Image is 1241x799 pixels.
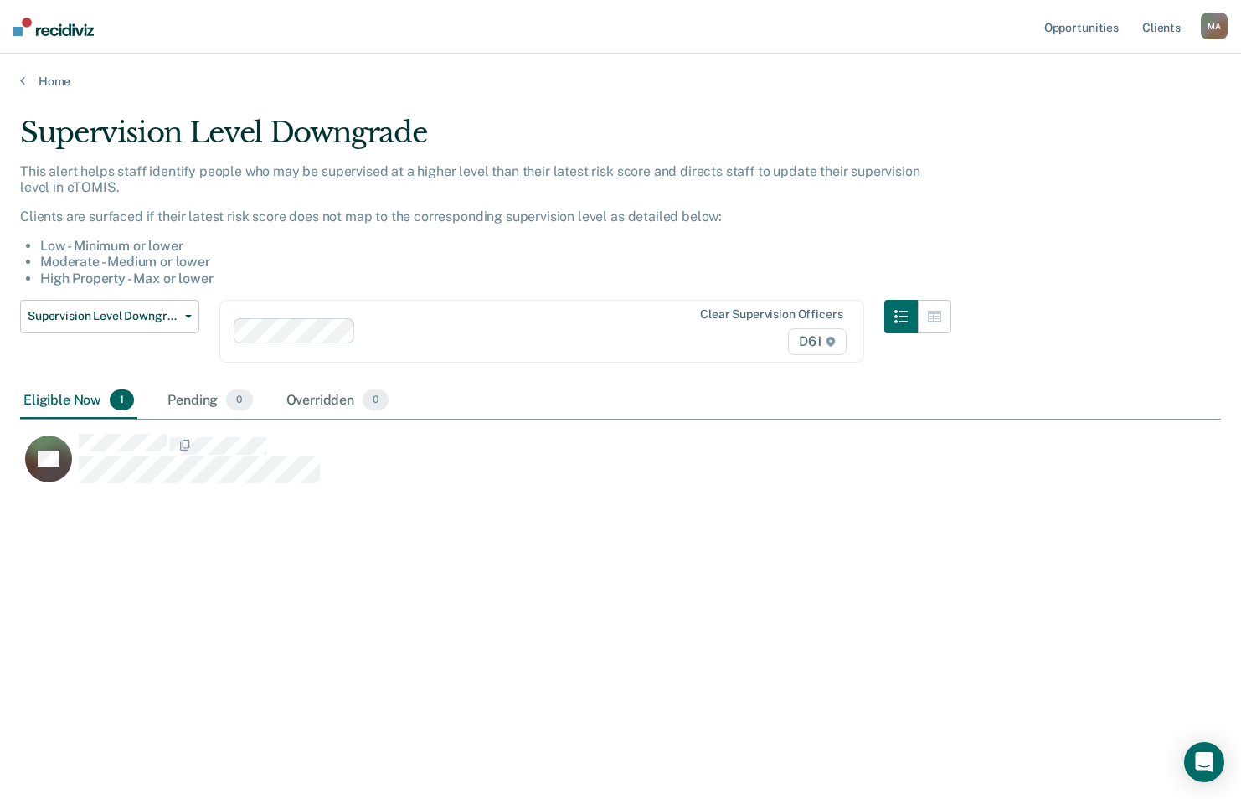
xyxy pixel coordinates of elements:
[1184,742,1224,782] div: Open Intercom Messenger
[40,254,951,270] li: Moderate - Medium or lower
[164,383,255,420] div: Pending0
[40,271,951,286] li: High Property - Max or lower
[1201,13,1228,39] button: MA
[700,307,842,322] div: Clear supervision officers
[20,74,1221,89] a: Home
[283,383,393,420] div: Overridden0
[20,209,951,224] p: Clients are surfaced if their latest risk score does not map to the corresponding supervision lev...
[40,238,951,254] li: Low - Minimum or lower
[20,433,1071,500] div: CaseloadOpportunityCell-00643398
[13,18,94,36] img: Recidiviz
[20,116,951,163] div: Supervision Level Downgrade
[110,389,134,411] span: 1
[1201,13,1228,39] div: M A
[28,309,178,323] span: Supervision Level Downgrade
[20,300,199,333] button: Supervision Level Downgrade
[226,389,252,411] span: 0
[20,163,951,195] p: This alert helps staff identify people who may be supervised at a higher level than their latest ...
[20,383,137,420] div: Eligible Now1
[363,389,389,411] span: 0
[788,328,846,355] span: D61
